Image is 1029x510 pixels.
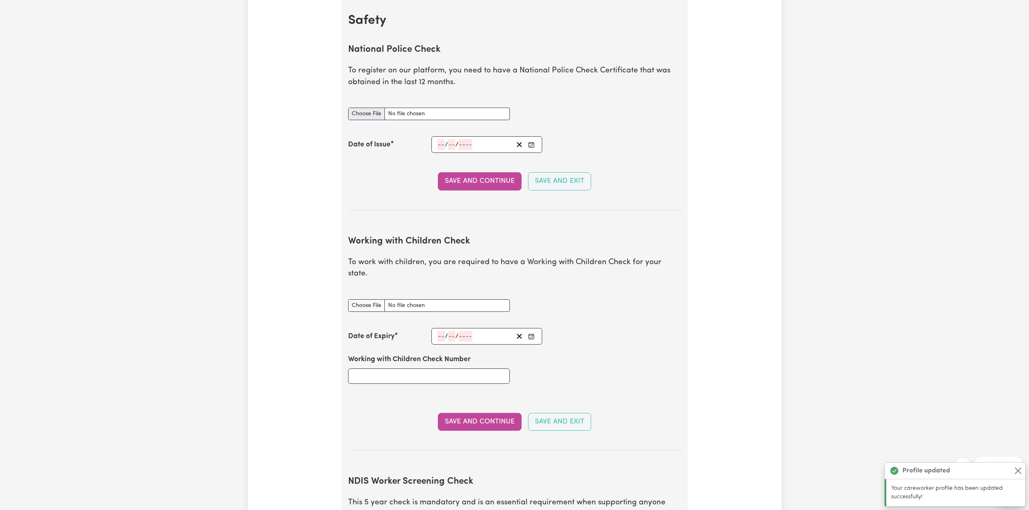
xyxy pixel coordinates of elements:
input: -- [448,331,455,342]
input: -- [448,139,455,150]
p: To register on our platform, you need to have a National Police Check Certificate that was obtain... [348,65,681,89]
input: ---- [459,331,472,342]
button: Save and Continue [438,172,522,190]
button: Enter the Date of Issue of your National Police Check [526,139,537,150]
span: / [455,141,459,148]
strong: Profile updated [902,466,950,476]
input: -- [437,139,445,150]
input: -- [437,331,445,342]
button: Save and Continue [438,413,522,431]
iframe: Close message [955,458,971,474]
h2: National Police Check [348,44,681,55]
button: Close [1013,466,1023,476]
span: Need any help? [5,6,49,12]
label: Date of Expiry [348,331,395,342]
button: Clear date [513,331,526,342]
button: Save and Exit [528,172,591,190]
input: ---- [459,139,472,150]
h2: Safety [348,13,681,28]
button: Clear date [513,139,526,150]
label: Date of Issue [348,140,391,150]
span: / [445,333,448,340]
p: Your careworker profile has been updated successfully! [891,484,1021,502]
span: / [445,141,448,148]
h2: NDIS Worker Screening Check [348,476,681,487]
p: To work with children, you are required to have a Working with Children Check for your state. [348,257,681,280]
h2: Working with Children Check [348,236,681,247]
iframe: Message from company [974,457,1023,474]
span: / [455,333,459,340]
button: Enter the Date of Expiry of your Working with Children Check [526,331,537,342]
label: Working with Children Check Number [348,354,471,365]
button: Save and Exit [528,413,591,431]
